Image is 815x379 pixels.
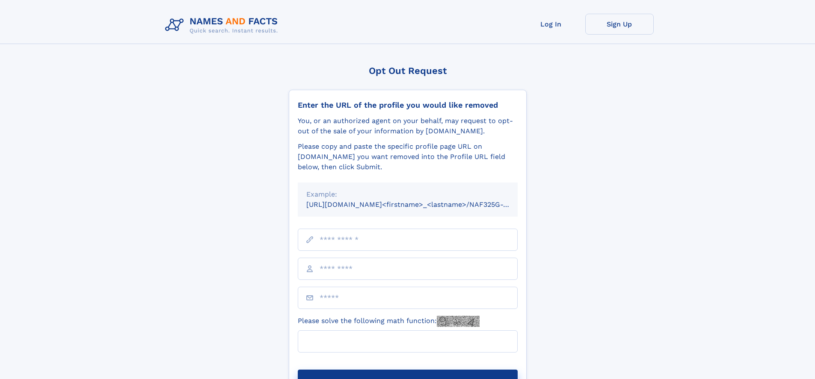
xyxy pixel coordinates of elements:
[585,14,654,35] a: Sign Up
[306,189,509,200] div: Example:
[298,316,480,327] label: Please solve the following math function:
[289,65,527,76] div: Opt Out Request
[298,100,518,110] div: Enter the URL of the profile you would like removed
[298,116,518,136] div: You, or an authorized agent on your behalf, may request to opt-out of the sale of your informatio...
[298,141,518,172] div: Please copy and paste the specific profile page URL on [DOMAIN_NAME] you want removed into the Pr...
[517,14,585,35] a: Log In
[162,14,285,37] img: Logo Names and Facts
[306,200,534,209] small: [URL][DOMAIN_NAME]<firstname>_<lastname>/NAF325G-xxxxxxxx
